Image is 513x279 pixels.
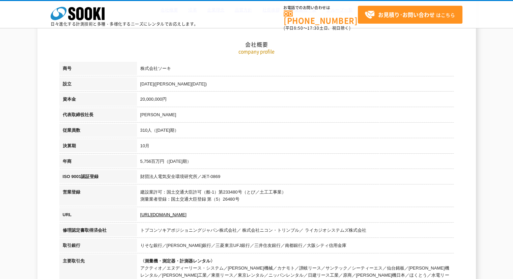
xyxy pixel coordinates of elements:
th: 修理認定書取得済会社 [59,224,137,239]
span: (平日 ～ 土日、祝日除く) [284,25,350,31]
span: はこちら [365,10,455,20]
span: 〈測量機・測定器・計測器レンタル〉 [140,258,215,263]
td: 20,000,000円 [137,93,454,108]
td: [DATE]([PERSON_NAME][DATE]) [137,77,454,93]
a: [PHONE_NUMBER] [284,10,358,24]
th: URL [59,208,137,224]
span: 8:50 [294,25,303,31]
th: ISO 9001認証登録 [59,170,137,185]
span: お電話でのお問い合わせは [284,6,358,10]
td: りそな銀行／[PERSON_NAME]銀行／三菱東京UFJ銀行／三井住友銀行／南都銀行／大阪シティ信用金庫 [137,239,454,254]
td: 310人（[DATE]期） [137,124,454,139]
td: 財団法人電気安全環境研究所／JET-0869 [137,170,454,185]
th: 資本金 [59,93,137,108]
td: 建設業許可：国土交通大臣許可（般-1）第233480号（とび／土工工事業） 測量業者登録：国土交通大臣登録 第（5）26480号 [137,185,454,208]
td: [PERSON_NAME] [137,108,454,124]
td: 5,756百万円（[DATE]期） [137,155,454,170]
th: 代表取締役社長 [59,108,137,124]
span: 17:30 [307,25,319,31]
th: 年商 [59,155,137,170]
a: [URL][DOMAIN_NAME] [140,212,187,217]
td: 株式会社ソーキ [137,62,454,77]
th: 決算期 [59,139,137,155]
p: 日々進化する計測技術と多種・多様化するニーズにレンタルでお応えします。 [51,22,198,26]
p: company profile [59,48,454,55]
a: お見積り･お問い合わせはこちら [358,6,462,24]
th: 商号 [59,62,137,77]
th: 従業員数 [59,124,137,139]
td: 10月 [137,139,454,155]
th: 取引銀行 [59,239,137,254]
th: 設立 [59,77,137,93]
td: トプコンソキアポジショニングジャパン株式会社／ 株式会社ニコン・トリンブル／ ライカジオシステムズ株式会社 [137,224,454,239]
th: 営業登録 [59,185,137,208]
strong: お見積り･お問い合わせ [378,10,435,19]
